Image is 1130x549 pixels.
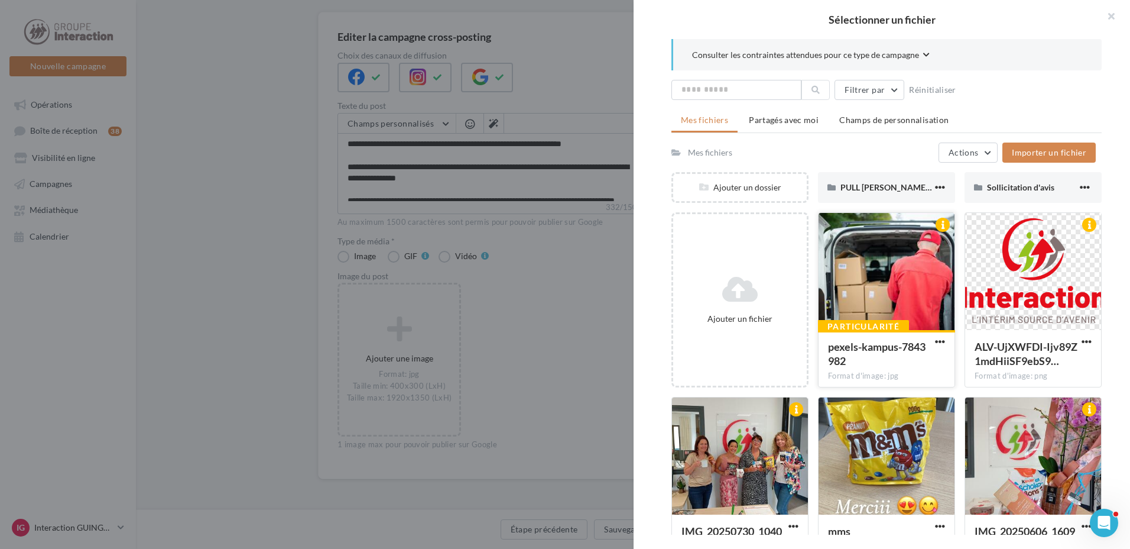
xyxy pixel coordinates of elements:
button: Consulter les contraintes attendues pour ce type de campagne [692,49,930,63]
h2: Sélectionner un fichier [652,14,1111,25]
div: Ajouter un dossier [673,182,807,193]
iframe: Intercom live chat [1090,509,1118,537]
span: pexels-kampus-7843982 [828,340,926,367]
span: Actions [949,147,978,157]
button: Importer un fichier [1002,143,1096,163]
span: mms [828,525,850,538]
div: Format d'image: png [975,371,1092,382]
span: Consulter les contraintes attendues pour ce type de campagne [692,49,919,61]
span: Champs de personnalisation [839,115,949,125]
button: Filtrer par [834,80,904,100]
span: ALV-UjXWFDI-Ijv89Z1mdHiiSF9ebS9WjQz9z13p8DB7UP0GdicxycVv [975,340,1077,367]
div: Ajouter un fichier [678,313,802,325]
div: Format d'image: jpg [828,371,945,382]
div: Particularité [818,320,909,333]
span: Importer un fichier [1012,147,1086,157]
span: Partagés avec moi [749,115,819,125]
span: PULL [PERSON_NAME][DATE] [840,182,953,192]
button: Actions [939,143,998,163]
button: Réinitialiser [904,83,961,97]
div: Mes fichiers [688,147,732,159]
span: Sollicitation d'avis [987,182,1054,192]
span: Mes fichiers [681,115,728,125]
